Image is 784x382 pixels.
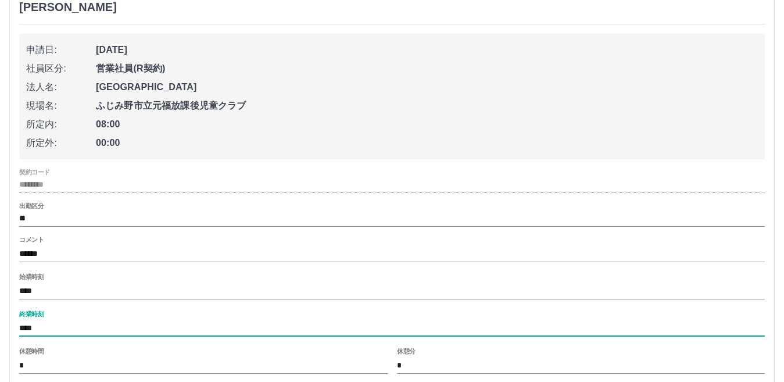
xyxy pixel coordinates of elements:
span: 営業社員(R契約) [96,62,758,76]
h3: [PERSON_NAME] [19,1,117,14]
label: 始業時刻 [19,273,44,281]
span: 08:00 [96,117,758,131]
span: 法人名: [26,80,96,94]
span: 現場名: [26,99,96,113]
span: 00:00 [96,136,758,150]
span: ふじみ野市立元福放課後児童クラブ [96,99,758,113]
span: [GEOGRAPHIC_DATA] [96,80,758,94]
span: 所定外: [26,136,96,150]
label: 休憩時間 [19,347,44,356]
label: 休憩分 [397,347,416,356]
label: 出勤区分 [19,201,44,210]
label: 契約コード [19,167,50,176]
label: コメント [19,235,44,244]
label: 終業時刻 [19,310,44,319]
span: 所定内: [26,117,96,131]
span: [DATE] [96,43,758,57]
span: 社員区分: [26,62,96,76]
span: 申請日: [26,43,96,57]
